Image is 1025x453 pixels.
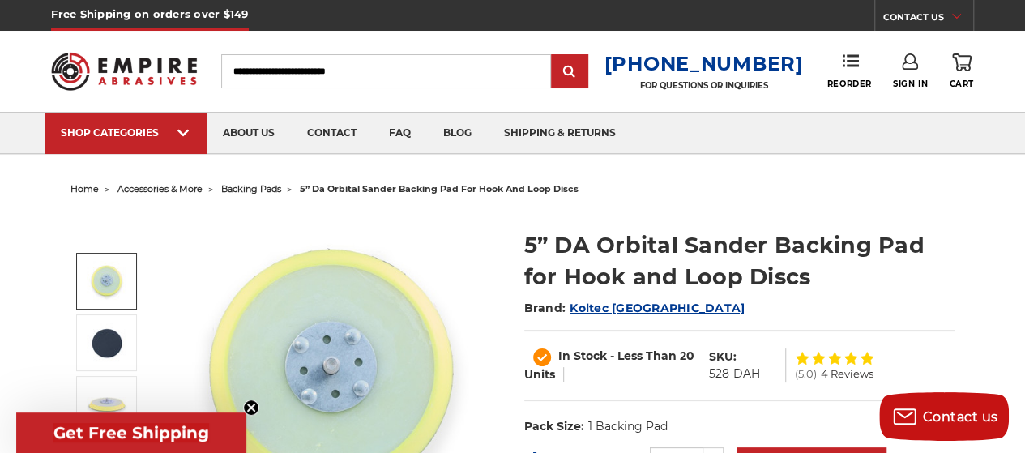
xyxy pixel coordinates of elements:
span: 4 Reviews [820,369,873,379]
h1: 5” DA Orbital Sander Backing Pad for Hook and Loop Discs [524,229,955,293]
a: backing pads [221,183,281,194]
a: Cart [950,53,974,89]
a: shipping & returns [488,113,632,154]
a: Reorder [827,53,872,88]
dd: 528-DAH [709,365,760,382]
span: 20 [680,348,694,363]
span: - Less Than [610,348,677,363]
a: contact [291,113,373,154]
span: In Stock [558,348,607,363]
span: Reorder [827,79,872,89]
span: Sign In [893,79,928,89]
button: Close teaser [243,400,259,416]
span: Get Free Shipping [53,423,209,442]
dt: SKU: [709,348,737,365]
div: SHOP CATEGORIES [61,126,190,139]
button: Contact us [879,392,1009,441]
a: Koltec [GEOGRAPHIC_DATA] [570,301,745,315]
a: accessories & more [117,183,203,194]
span: Brand: [524,301,566,315]
img: 5” DA Orbital Sander Backing Pad for Hook and Loop Discs [87,323,127,363]
span: Units [524,367,555,382]
dt: Pack Size: [524,418,584,435]
a: faq [373,113,427,154]
span: Cart [950,79,974,89]
dd: 1 Backing Pad [587,418,667,435]
div: Get Free ShippingClose teaser [16,412,246,453]
a: [PHONE_NUMBER] [604,52,803,75]
span: (5.0) [794,369,816,379]
img: 5” DA Orbital Sander Backing Pad for Hook and Loop Discs [87,261,127,301]
a: blog [427,113,488,154]
p: FOR QUESTIONS OR INQUIRIES [604,80,803,91]
a: home [70,183,99,194]
a: CONTACT US [883,8,973,31]
a: about us [207,113,291,154]
img: 5” DA Orbital Sander Backing Pad for Hook and Loop Discs [87,384,127,425]
span: Contact us [923,409,998,425]
span: 5” da orbital sander backing pad for hook and loop discs [300,183,579,194]
img: Empire Abrasives [51,43,196,100]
